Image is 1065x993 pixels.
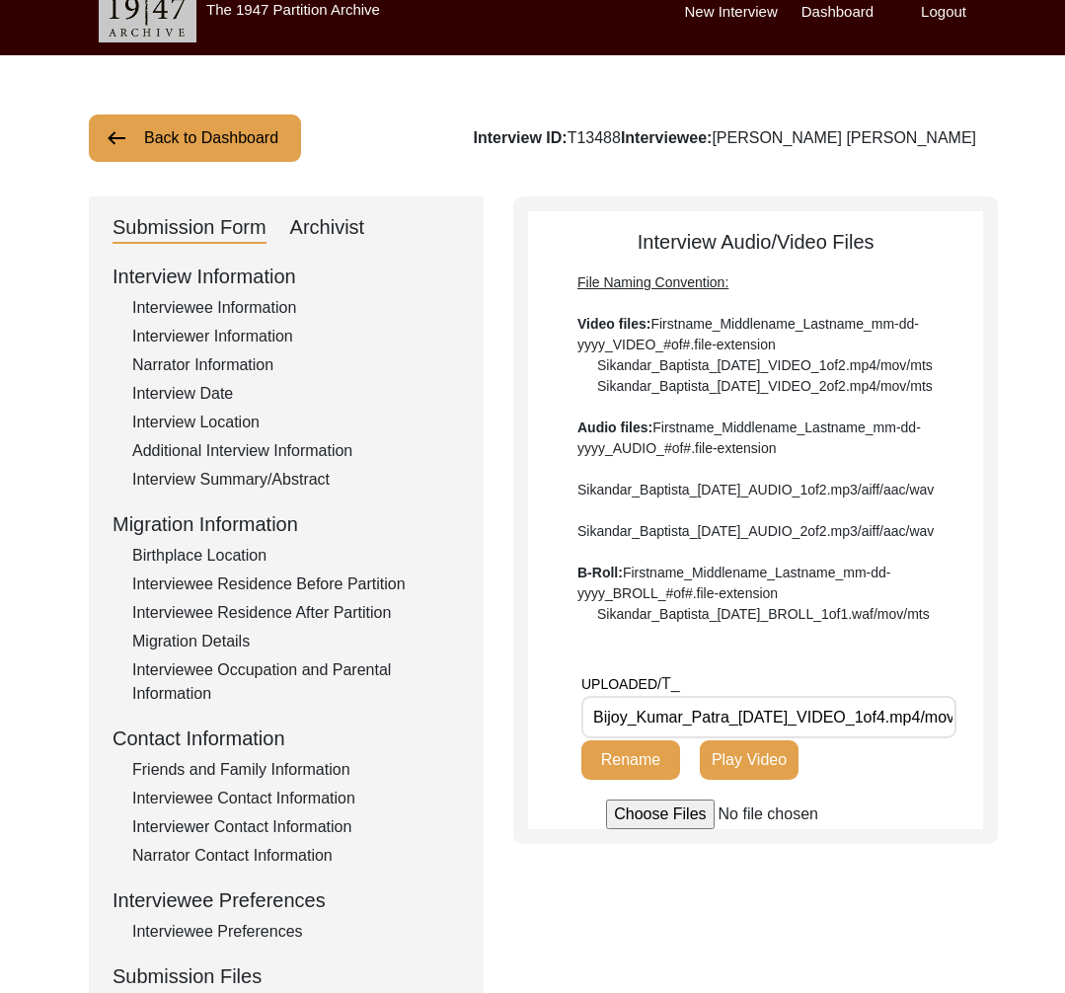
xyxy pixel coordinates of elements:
div: Archivist [290,212,365,244]
div: Contact Information [113,724,460,753]
div: Submission Files [113,961,460,991]
div: Interviewee Preferences [113,885,460,915]
span: File Naming Convention: [577,274,728,290]
div: Interviewee Information [132,296,460,320]
div: Friends and Family Information [132,758,460,782]
img: arrow-left.png [105,126,128,150]
button: Back to Dashboard [89,115,301,162]
div: Birthplace Location [132,544,460,568]
div: Narrator Information [132,353,460,377]
div: Firstname_Middlename_Lastname_mm-dd-yyyy_VIDEO_#of#.file-extension Sikandar_Baptista_[DATE]_VIDEO... [577,272,934,625]
button: Rename [581,740,680,780]
div: Interviewee Contact Information [132,787,460,810]
span: T_ [661,675,680,692]
div: Interviewee Residence Before Partition [132,573,460,596]
button: Play Video [700,740,799,780]
b: Audio files: [577,420,652,435]
label: Logout [921,1,966,24]
div: Submission Form [113,212,266,244]
div: Interviewer Contact Information [132,815,460,839]
b: B-Roll: [577,565,623,580]
b: Interviewee: [621,129,712,146]
div: Interviewer Information [132,325,460,348]
div: Migration Information [113,509,460,539]
div: Migration Details [132,630,460,653]
div: Interview Location [132,411,460,434]
div: Interviewee Occupation and Parental Information [132,658,460,706]
div: Additional Interview Information [132,439,460,463]
div: Interviewee Residence After Partition [132,601,460,625]
b: Interview ID: [473,129,567,146]
label: Dashboard [801,1,874,24]
div: Interview Summary/Abstract [132,468,460,492]
b: Video files: [577,316,650,332]
div: T13488 [PERSON_NAME] [PERSON_NAME] [473,126,976,150]
div: Interview Information [113,262,460,291]
label: The 1947 Partition Archive [206,1,380,18]
span: UPLOADED/ [581,676,661,692]
div: Interviewee Preferences [132,920,460,944]
div: Narrator Contact Information [132,844,460,868]
label: New Interview [685,1,778,24]
div: Interview Date [132,382,460,406]
div: Interview Audio/Video Files [528,227,983,625]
